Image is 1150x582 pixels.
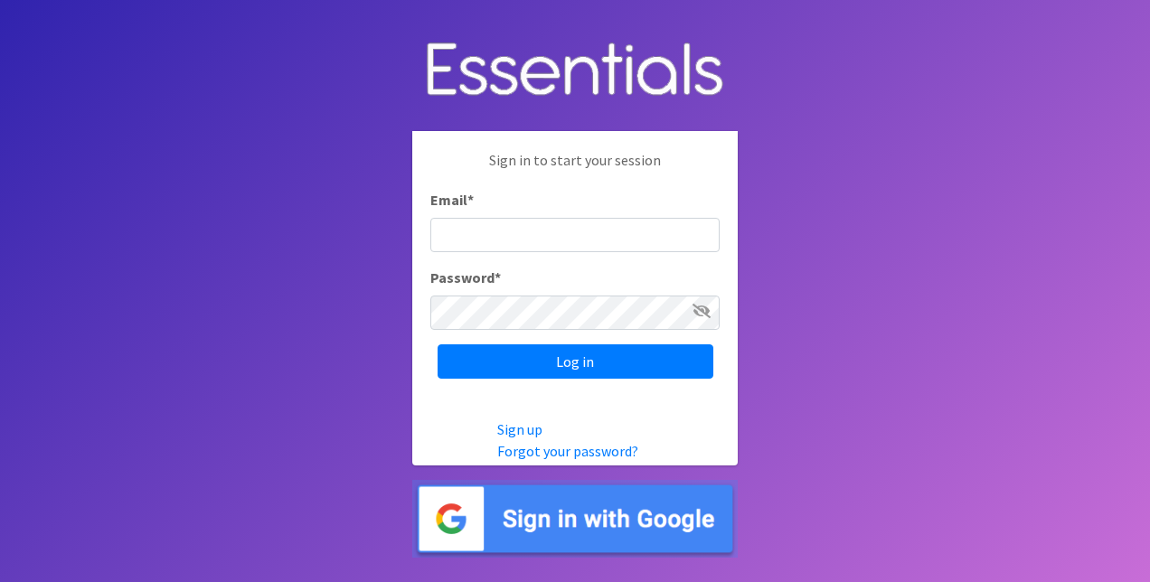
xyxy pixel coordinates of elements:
img: Sign in with Google [412,480,738,559]
a: Forgot your password? [497,442,638,460]
img: Human Essentials [412,24,738,117]
abbr: required [495,268,501,286]
p: Sign in to start your session [430,149,720,189]
input: Log in [438,344,713,379]
label: Email [430,189,474,211]
abbr: required [467,191,474,209]
label: Password [430,267,501,288]
a: Sign up [497,420,542,438]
